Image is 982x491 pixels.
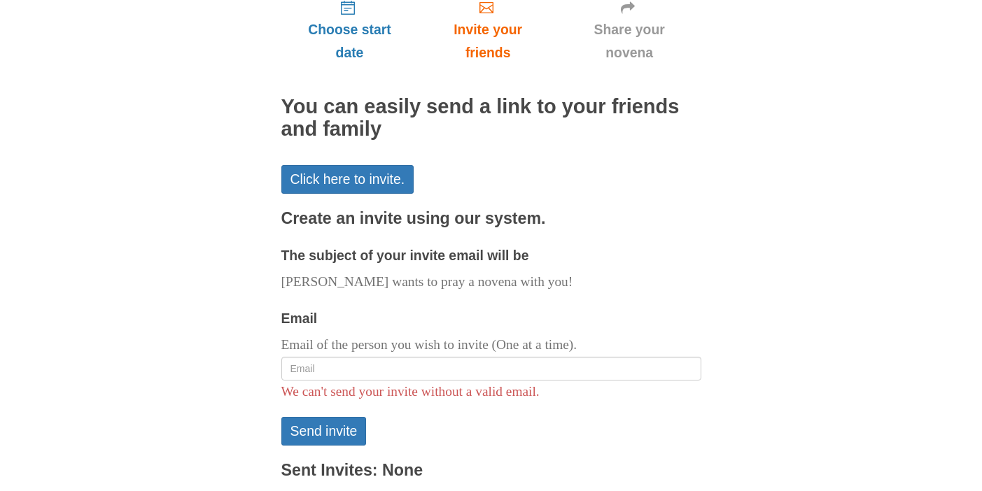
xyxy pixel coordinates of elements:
[572,18,687,64] span: Share your novena
[281,271,701,294] p: [PERSON_NAME] wants to pray a novena with you!
[281,357,701,380] input: Email
[281,462,701,480] h3: Sent Invites: None
[281,384,540,399] span: We can't send your invite without a valid email.
[281,165,414,194] a: Click here to invite.
[295,18,405,64] span: Choose start date
[432,18,543,64] span: Invite your friends
[281,307,318,330] label: Email
[281,417,367,446] button: Send invite
[281,244,529,267] label: The subject of your invite email will be
[281,210,701,228] h3: Create an invite using our system.
[281,334,701,357] p: Email of the person you wish to invite (One at a time).
[281,96,701,141] h2: You can easily send a link to your friends and family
